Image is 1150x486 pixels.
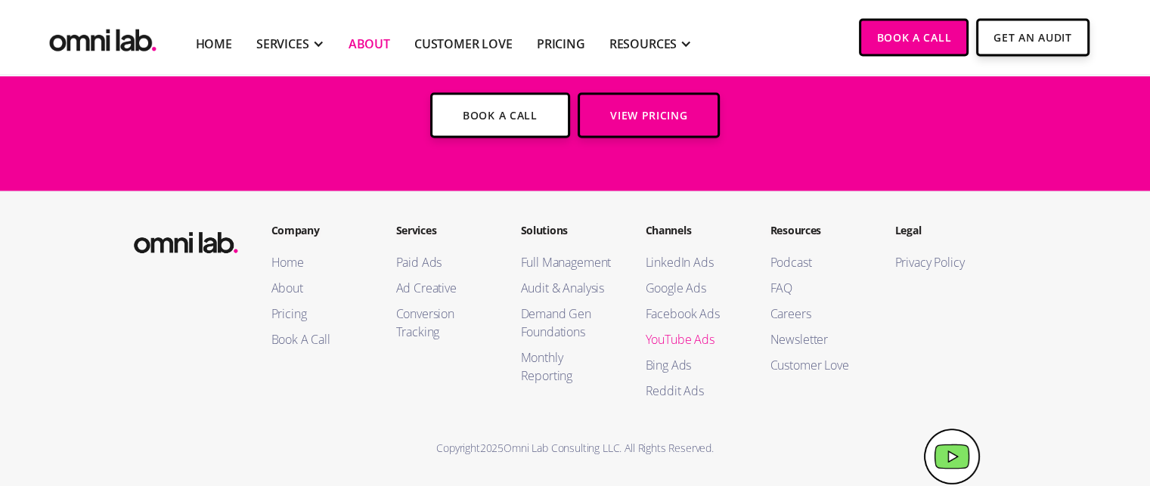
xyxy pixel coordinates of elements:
a: home [46,19,160,56]
a: Bing Ads [646,356,740,374]
a: Facebook Ads [646,305,740,323]
a: Reddit Ads [646,382,740,400]
a: LinkedIn Ads [646,253,740,271]
h2: Legal [895,222,990,238]
a: Book A Call [271,330,366,348]
a: Customer Love [770,356,865,374]
div: RESOURCES [609,35,677,53]
h2: Resources [770,222,865,238]
a: Get An Audit [976,19,1089,57]
a: About [271,279,366,297]
a: Newsletter [770,330,865,348]
a: Ad Creative [396,279,491,297]
a: View Pricing [578,93,720,138]
a: Google Ads [646,279,740,297]
h2: Solutions [521,222,615,238]
a: Customer Love [414,35,513,53]
img: Omni Lab: B2B SaaS Demand Generation Agency [131,222,241,258]
img: Omni Lab: B2B SaaS Demand Generation Agency [46,19,160,56]
a: Conversion Tracking [396,305,491,341]
a: FAQ [770,279,865,297]
iframe: Chat Widget [879,311,1150,486]
a: Paid Ads [396,253,491,271]
span: 2025 [480,441,504,455]
a: Monthly Reporting [521,348,615,385]
a: Pricing [271,305,366,323]
a: Full Management [521,253,615,271]
a: Home [196,35,232,53]
h2: Company [271,222,366,238]
a: Privacy Policy [895,253,990,271]
a: Book a Call [859,19,969,57]
a: YouTube Ads [646,330,740,348]
h2: Services [396,222,491,238]
a: Demand Gen Foundations [521,305,615,341]
a: Home [271,253,366,271]
a: About [349,35,390,53]
a: Book a Call [430,93,570,138]
a: Podcast [770,253,865,271]
a: Careers [770,305,865,323]
div: Copyright Omni Lab Consulting LLC. All Rights Reserved. [116,438,1035,458]
a: Audit & Analysis [521,279,615,297]
div: SERVICES [256,35,309,53]
h2: Channels [646,222,740,238]
a: Pricing [537,35,585,53]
